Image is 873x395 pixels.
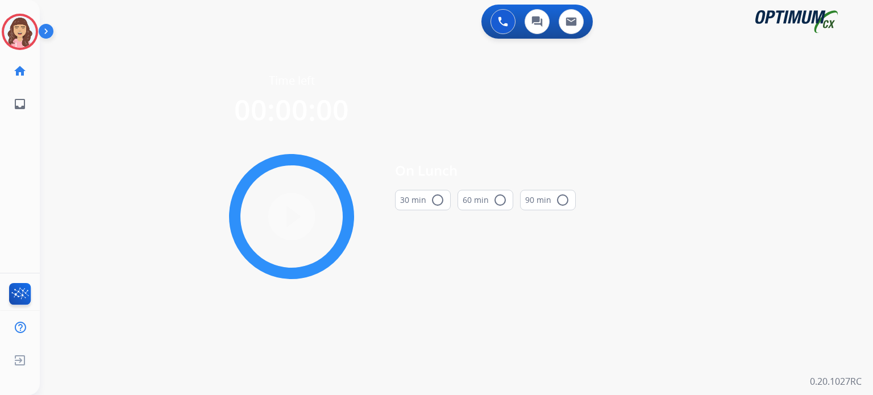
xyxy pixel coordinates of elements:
mat-icon: radio_button_unchecked [431,193,444,207]
button: 90 min [520,190,576,210]
span: 00:00:00 [234,90,349,129]
mat-icon: radio_button_unchecked [493,193,507,207]
span: On Lunch [395,160,576,181]
mat-icon: home [13,64,27,78]
img: avatar [4,16,36,48]
button: 60 min [458,190,513,210]
mat-icon: inbox [13,97,27,111]
p: 0.20.1027RC [810,375,862,388]
mat-icon: radio_button_unchecked [556,193,569,207]
span: Time left [269,73,315,89]
button: 30 min [395,190,451,210]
